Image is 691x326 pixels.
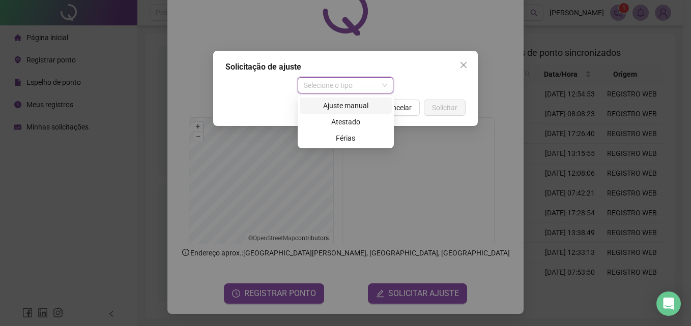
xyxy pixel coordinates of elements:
[376,100,420,116] button: Cancelar
[225,61,466,73] div: Solicitação de ajuste
[459,61,468,69] span: close
[455,57,472,73] button: Close
[384,102,412,113] span: Cancelar
[306,133,386,144] div: Férias
[306,100,386,111] div: Ajuste manual
[300,130,392,146] div: Férias
[424,100,466,116] button: Solicitar
[300,114,392,130] div: Atestado
[306,116,386,127] div: Atestado
[300,97,392,114] div: Ajuste manual
[656,291,681,316] div: Open Intercom Messenger
[304,78,388,93] span: Selecione o tipo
